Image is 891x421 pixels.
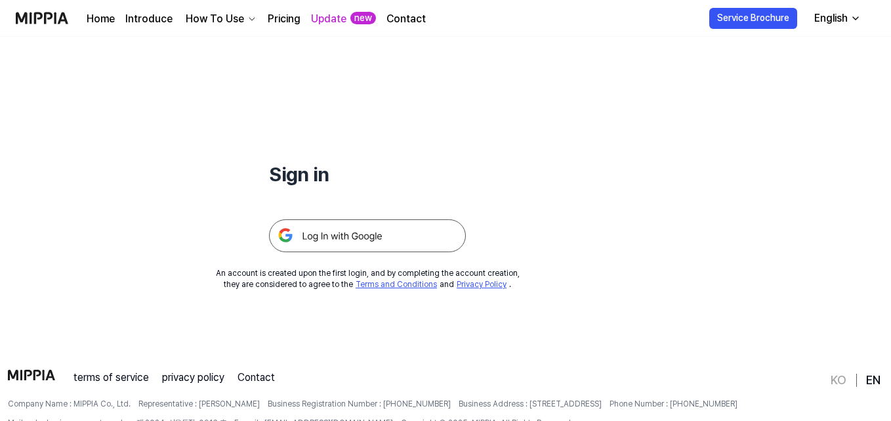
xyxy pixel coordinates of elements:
[356,280,437,289] a: Terms and Conditions
[386,11,426,27] a: Contact
[812,11,850,26] div: English
[73,370,149,386] a: terms of service
[183,11,247,27] div: How To Use
[709,8,797,29] button: Service Brochure
[8,370,55,380] img: logo
[87,11,115,27] a: Home
[216,268,520,290] div: An account is created upon the first login, and by completing the account creation, they are cons...
[831,372,846,388] a: KO
[238,370,275,386] a: Contact
[268,399,451,410] span: Business Registration Number : [PHONE_NUMBER]
[268,11,300,27] a: Pricing
[138,399,260,410] span: Representative : [PERSON_NAME]
[8,399,131,410] span: Company Name : MIPPIA Co., Ltd.
[350,12,376,25] div: new
[269,160,466,188] h1: Sign in
[125,11,173,27] a: Introduce
[610,399,737,410] span: Phone Number : [PHONE_NUMBER]
[866,372,881,388] a: EN
[804,5,869,32] button: English
[162,370,224,386] a: privacy policy
[459,399,602,410] span: Business Address : [STREET_ADDRESS]
[311,11,346,27] a: Update
[183,11,257,27] button: How To Use
[269,219,466,252] img: 구글 로그인 버튼
[457,280,507,289] a: Privacy Policy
